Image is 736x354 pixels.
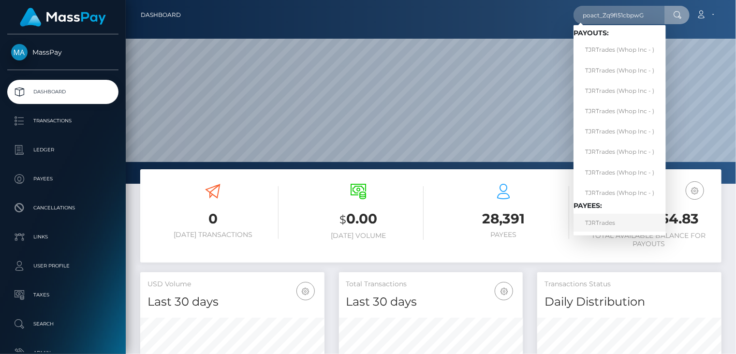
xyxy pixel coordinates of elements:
p: Payees [11,172,115,186]
a: TJRTrades (Whop Inc - ) [574,82,666,100]
h4: Last 30 days [147,294,317,310]
h3: 0.00 [293,209,424,229]
a: User Profile [7,254,118,278]
h6: Payees [438,231,569,239]
a: TJRTrades (Whop Inc - ) [574,102,666,120]
a: Taxes [7,283,118,307]
a: Cancellations [7,196,118,220]
a: Transactions [7,109,118,133]
h4: Last 30 days [346,294,516,310]
a: TJRTrades (Whop Inc - ) [574,61,666,79]
a: Search [7,312,118,336]
p: Cancellations [11,201,115,215]
h3: 0 [147,209,279,228]
a: TJRTrades [574,214,666,232]
p: Search [11,317,115,331]
a: TJRTrades (Whop Inc - ) [574,184,666,202]
a: Ledger [7,138,118,162]
a: TJRTrades (Whop Inc - ) [574,123,666,141]
p: Transactions [11,114,115,128]
small: $ [339,213,346,226]
a: Dashboard [7,80,118,104]
h5: Transactions Status [545,280,714,289]
h5: Total Transactions [346,280,516,289]
a: Dashboard [141,5,181,25]
h6: Total Available Balance for Payouts [584,232,715,248]
p: Ledger [11,143,115,157]
a: TJRTrades (Whop Inc - ) [574,163,666,181]
input: Search... [574,6,664,24]
h6: [DATE] Volume [293,232,424,240]
a: Links [7,225,118,249]
h6: Payees: [574,202,666,210]
p: User Profile [11,259,115,273]
h4: Daily Distribution [545,294,714,310]
h6: Payouts: [574,29,666,37]
a: TJRTrades (Whop Inc - ) [574,41,666,59]
h6: [DATE] Transactions [147,231,279,239]
p: Dashboard [11,85,115,99]
a: Payees [7,167,118,191]
img: MassPay [11,44,28,60]
p: Links [11,230,115,244]
span: MassPay [7,48,118,57]
img: MassPay Logo [20,8,106,27]
a: TJRTrades (Whop Inc - ) [574,143,666,161]
p: Taxes [11,288,115,302]
h5: USD Volume [147,280,317,289]
h3: 28,391 [438,209,569,228]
